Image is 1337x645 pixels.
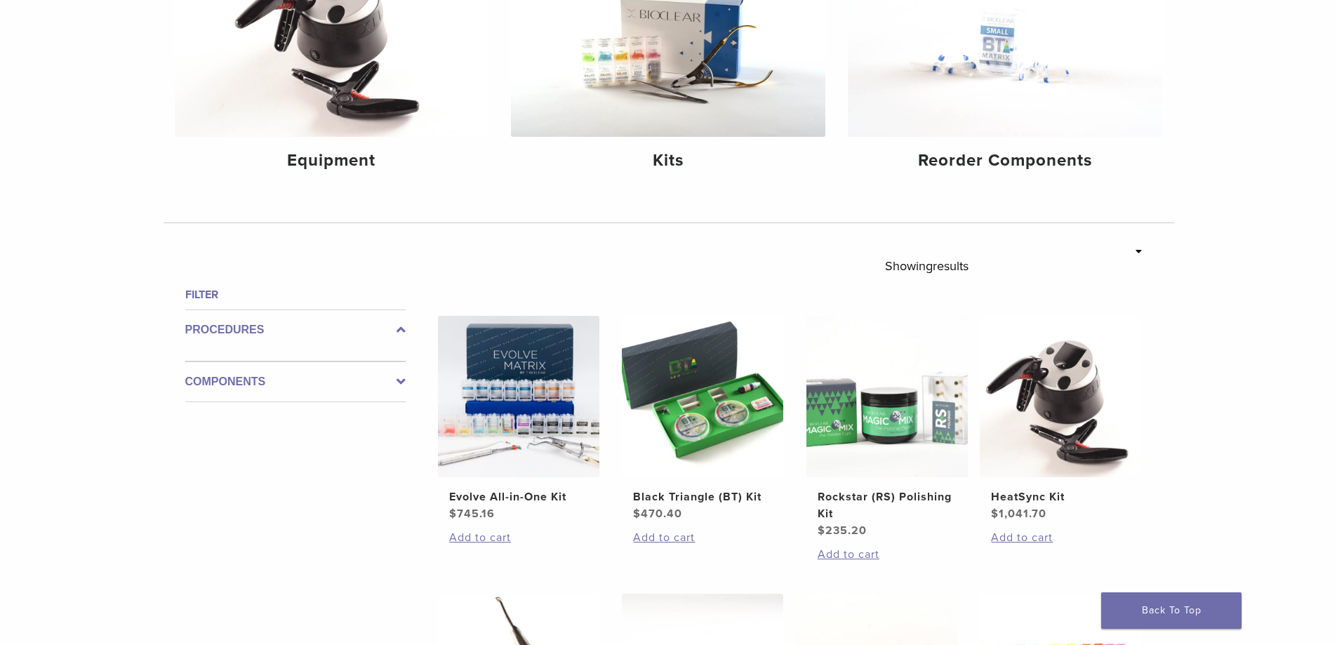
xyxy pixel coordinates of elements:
span: $ [633,507,641,521]
label: Procedures [185,321,406,338]
h4: Equipment [186,148,478,173]
h4: Kits [522,148,814,173]
bdi: 1,041.70 [991,507,1046,521]
img: Black Triangle (BT) Kit [622,316,783,477]
span: $ [449,507,457,521]
bdi: 470.40 [633,507,682,521]
a: HeatSync KitHeatSync Kit $1,041.70 [979,316,1143,522]
img: HeatSync Kit [980,316,1141,477]
a: Add to cart: “HeatSync Kit” [991,529,1130,546]
span: $ [818,524,825,538]
h2: HeatSync Kit [991,488,1130,505]
label: Components [185,373,406,390]
h4: Reorder Components [859,148,1151,173]
a: Add to cart: “Rockstar (RS) Polishing Kit” [818,546,957,563]
bdi: 745.16 [449,507,495,521]
img: Evolve All-in-One Kit [438,316,599,477]
h2: Black Triangle (BT) Kit [633,488,772,505]
span: $ [991,507,999,521]
a: Black Triangle (BT) KitBlack Triangle (BT) Kit $470.40 [621,316,785,522]
bdi: 235.20 [818,524,867,538]
p: Showing results [885,251,969,281]
a: Back To Top [1101,592,1242,629]
h2: Evolve All-in-One Kit [449,488,588,505]
h4: Filter [185,286,406,303]
img: Rockstar (RS) Polishing Kit [806,316,968,477]
a: Evolve All-in-One KitEvolve All-in-One Kit $745.16 [437,316,601,522]
a: Rockstar (RS) Polishing KitRockstar (RS) Polishing Kit $235.20 [806,316,969,539]
a: Add to cart: “Black Triangle (BT) Kit” [633,529,772,546]
h2: Rockstar (RS) Polishing Kit [818,488,957,522]
a: Add to cart: “Evolve All-in-One Kit” [449,529,588,546]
